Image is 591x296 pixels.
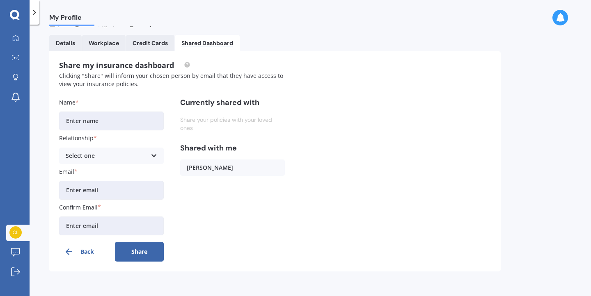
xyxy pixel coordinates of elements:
input: Enter email [59,181,164,200]
a: Workplace [82,35,126,51]
div: Workplace [89,40,119,47]
span: Clicking "Share" will inform your chosen person by email that they have access to view your insur... [59,72,283,88]
span: Relationship [59,134,94,142]
h3: Currently shared with [180,98,285,107]
span: Email [59,168,74,175]
div: Share your policies with your loved ones [180,114,285,134]
a: Details [49,35,82,51]
span: My Profile [49,14,94,25]
img: aae83e1190a099a1f51c5884d42cd5c1 [9,226,22,239]
span: Share my insurance dashboard [59,60,190,70]
input: Enter email [59,216,164,235]
div: [PERSON_NAME] [180,159,285,176]
input: Enter name [59,112,164,130]
div: Shared Dashboard [181,40,233,47]
button: Back [59,242,108,262]
h3: Shared with me [180,143,285,153]
a: Shared Dashboard [175,35,240,51]
div: Details [56,40,75,47]
div: Select one [66,151,147,160]
div: Credit Cards [133,40,168,47]
a: Credit Cards [126,35,174,51]
button: Share [115,242,164,262]
span: Name [59,98,76,106]
span: Confirm Email [59,203,98,211]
